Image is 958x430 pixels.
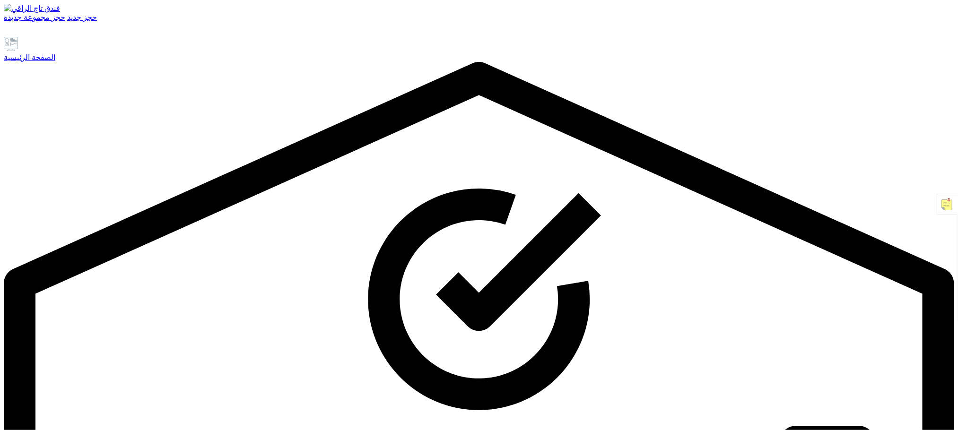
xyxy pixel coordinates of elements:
[4,4,954,13] a: فندق تاج الراقي
[67,13,97,21] a: حجز جديد
[4,13,65,21] a: حجز مجموعة جديدة
[4,28,16,36] a: يدعم
[18,28,30,36] a: إعدادات
[4,4,60,13] img: فندق تاج الراقي
[4,37,954,62] a: الصفحة الرئيسية
[32,28,43,36] a: تعليقات الموظفين
[4,53,55,61] font: الصفحة الرئيسية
